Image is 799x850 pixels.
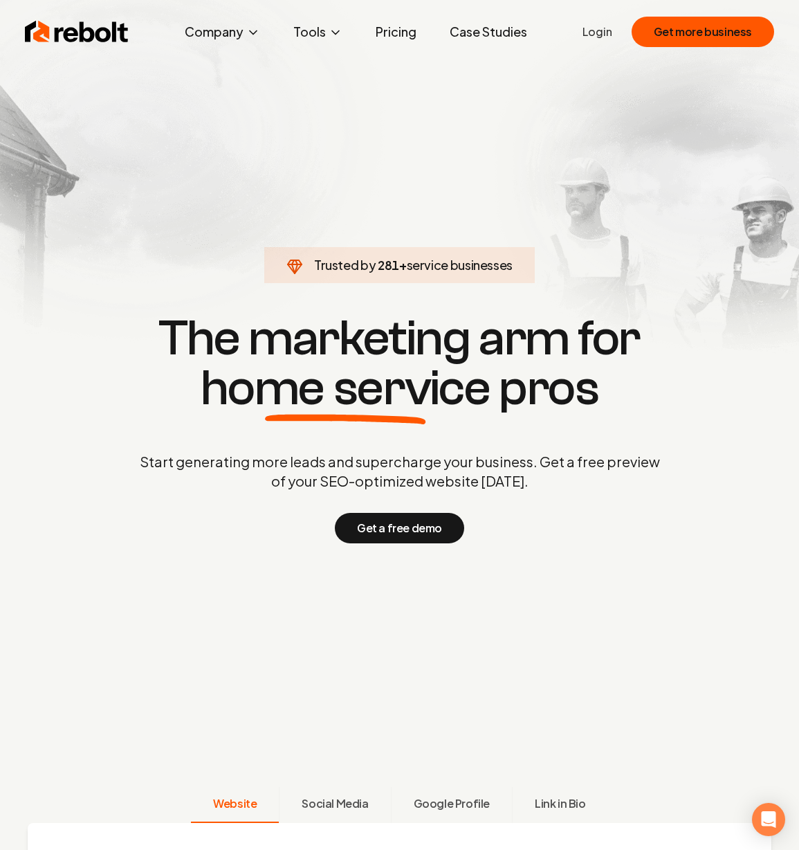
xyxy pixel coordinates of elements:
span: Link in Bio [535,795,586,812]
div: Open Intercom Messenger [752,803,785,836]
button: Get a free demo [335,513,464,543]
button: Company [174,18,271,46]
span: Google Profile [414,795,490,812]
p: Start generating more leads and supercharge your business. Get a free preview of your SEO-optimiz... [137,452,663,491]
button: Website [191,787,279,823]
span: home service [201,363,490,413]
span: Website [213,795,257,812]
span: Trusted by [314,257,376,273]
span: Social Media [302,795,368,812]
button: Google Profile [391,787,512,823]
img: Rebolt Logo [25,18,129,46]
span: 281 [378,255,399,275]
a: Pricing [365,18,428,46]
button: Get more business [632,17,774,47]
h1: The marketing arm for pros [68,314,732,413]
span: + [399,257,407,273]
button: Link in Bio [512,787,608,823]
button: Tools [282,18,353,46]
a: Login [582,24,612,40]
span: service businesses [407,257,513,273]
button: Social Media [279,787,390,823]
a: Case Studies [439,18,538,46]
